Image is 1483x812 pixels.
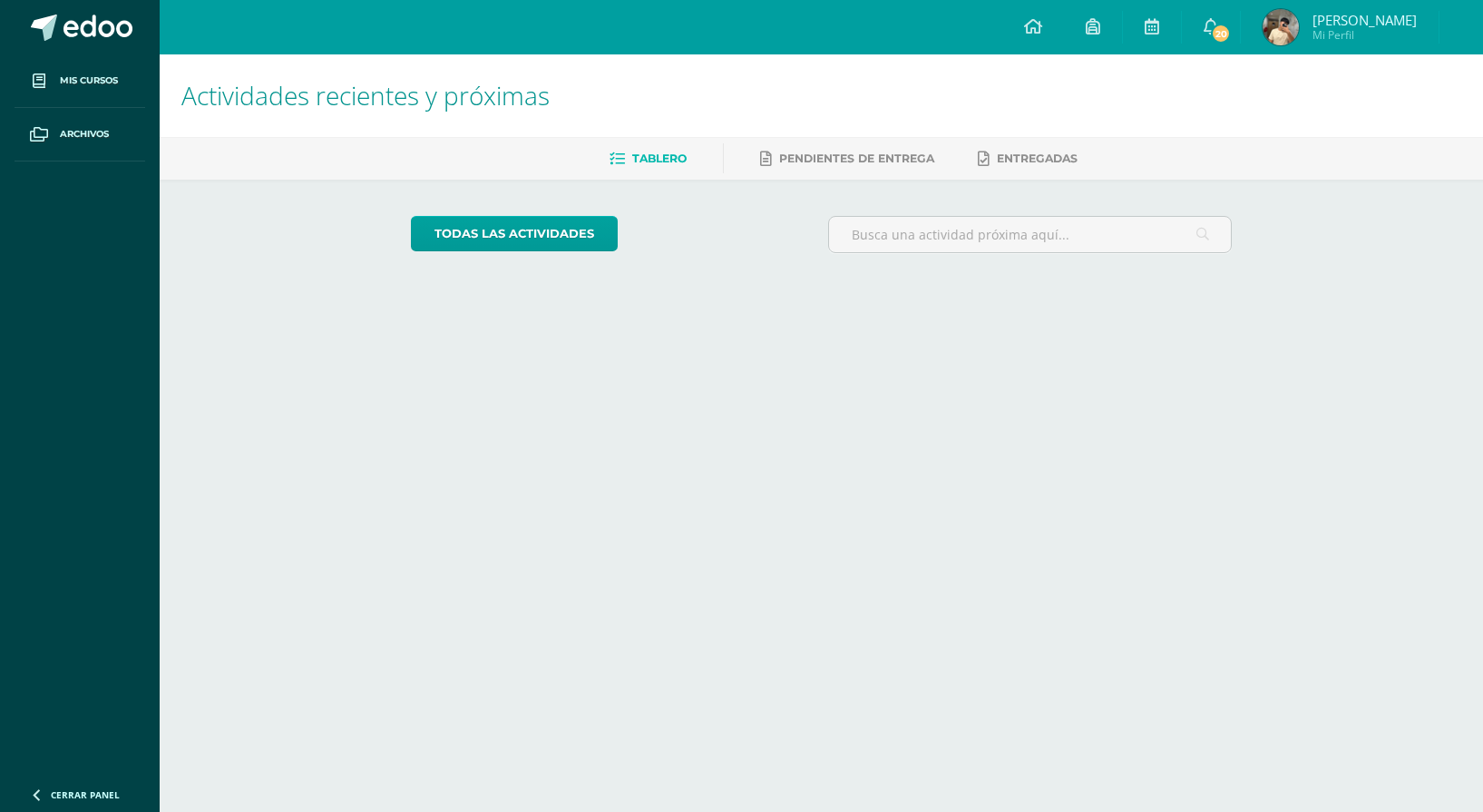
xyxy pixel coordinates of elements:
[978,144,1078,173] a: Entregadas
[51,788,120,801] span: Cerrar panel
[610,144,687,173] a: Tablero
[15,108,145,161] a: Archivos
[15,54,145,108] a: Mis cursos
[181,78,550,113] span: Actividades recientes y próximas
[1312,11,1417,29] span: [PERSON_NAME]
[1211,24,1231,44] span: 20
[829,217,1231,252] input: Busca una actividad próxima aquí...
[60,127,109,142] span: Archivos
[632,152,687,165] span: Tablero
[779,152,934,165] span: Pendientes de entrega
[411,216,618,251] a: todas las Actividades
[760,144,934,173] a: Pendientes de entrega
[60,73,118,88] span: Mis cursos
[1263,9,1299,45] img: 248ca182c996c3cd939382dc80432b84.png
[997,152,1078,165] span: Entregadas
[1312,27,1417,43] span: Mi Perfil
